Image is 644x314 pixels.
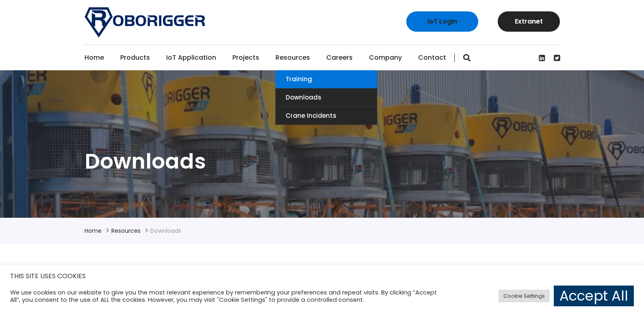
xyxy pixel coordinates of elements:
a: Downloads [275,89,377,106]
h1: Downloads [85,147,560,175]
a: Resources [111,227,141,235]
a: Home [85,45,104,70]
a: Resources [275,45,310,70]
h5: THIS SITE USES COOKIES [10,271,634,282]
a: Projects [232,45,259,70]
h2: Products [85,264,134,276]
a: Products [120,45,150,70]
a: Cookie Settings [499,290,550,302]
a: Contact [418,45,446,70]
h3: Roborigger AR15 [220,264,534,275]
a: Home [85,227,102,235]
li: Downloads [150,226,181,236]
a: Extranet [498,11,560,32]
a: Accept All [554,286,634,306]
a: IoT Login [406,11,478,32]
div: We use cookies on our website to give you the most relevant experience by remembering your prefer... [10,289,447,303]
a: IoT Application [166,45,216,70]
a: Training [275,70,377,88]
a: Careers [326,45,353,70]
a: Crane Incidents [275,107,377,125]
img: Roborigger [85,7,205,37]
a: Company [369,45,402,70]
